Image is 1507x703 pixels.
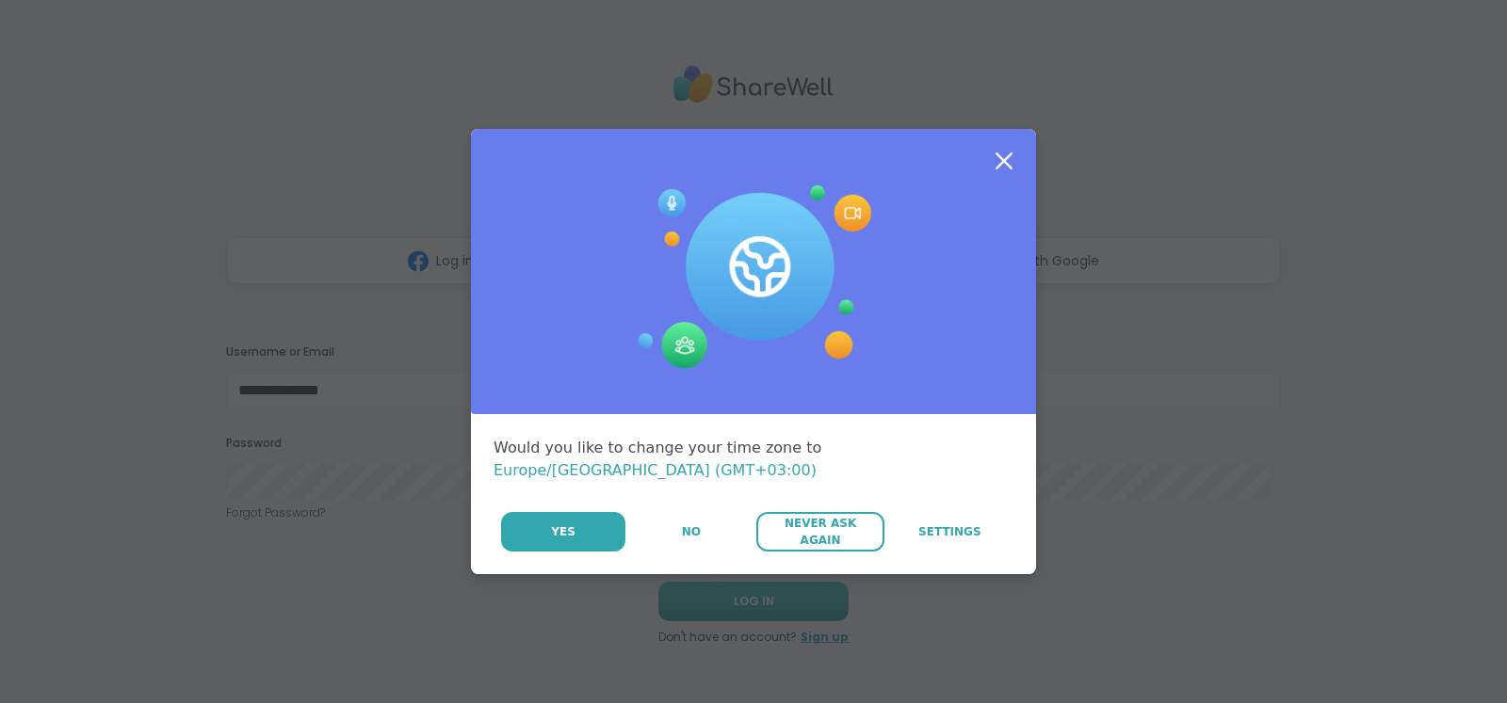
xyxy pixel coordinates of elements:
span: Never Ask Again [766,515,874,549]
span: No [682,523,701,540]
button: Never Ask Again [756,512,883,551]
div: Would you like to change your time zone to [494,437,1013,482]
span: Europe/[GEOGRAPHIC_DATA] (GMT+03:00) [494,461,817,479]
a: Settings [886,512,1013,551]
span: Settings [918,523,981,540]
img: Session Experience [636,185,871,370]
button: No [627,512,754,551]
button: Yes [501,512,625,551]
span: Yes [551,523,575,540]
